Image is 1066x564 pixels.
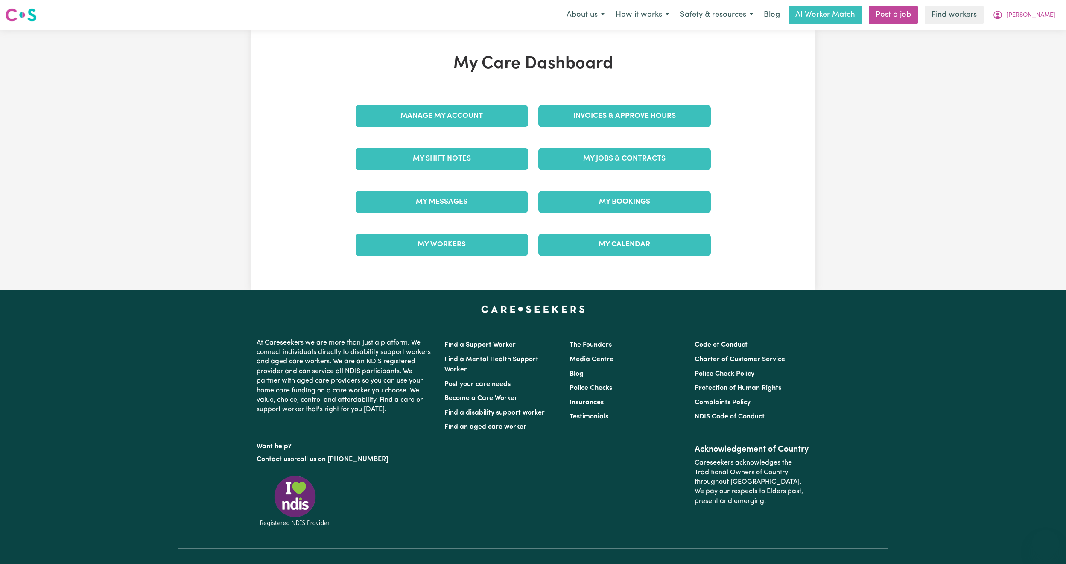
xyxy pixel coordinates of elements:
a: Find workers [925,6,984,24]
a: Manage My Account [356,105,528,127]
a: Become a Care Worker [444,395,517,402]
img: Registered NDIS provider [257,474,333,528]
a: Insurances [570,399,604,406]
a: Charter of Customer Service [695,356,785,363]
a: Blog [570,371,584,377]
a: AI Worker Match [789,6,862,24]
a: Blog [759,6,785,24]
a: Protection of Human Rights [695,385,781,392]
iframe: Button to launch messaging window, conversation in progress [1032,530,1059,557]
a: Police Checks [570,385,612,392]
a: call us on [PHONE_NUMBER] [297,456,388,463]
span: [PERSON_NAME] [1006,11,1055,20]
button: Safety & resources [675,6,759,24]
a: Post your care needs [444,381,511,388]
a: Contact us [257,456,290,463]
a: Testimonials [570,413,608,420]
a: My Shift Notes [356,148,528,170]
a: Find a Mental Health Support Worker [444,356,538,373]
a: Media Centre [570,356,613,363]
a: Find an aged care worker [444,424,526,430]
p: or [257,451,434,468]
a: My Calendar [538,234,711,256]
p: At Careseekers we are more than just a platform. We connect individuals directly to disability su... [257,335,434,418]
a: The Founders [570,342,612,348]
a: Complaints Policy [695,399,751,406]
a: Invoices & Approve Hours [538,105,711,127]
a: Find a Support Worker [444,342,516,348]
a: Police Check Policy [695,371,754,377]
a: Find a disability support worker [444,409,545,416]
a: My Bookings [538,191,711,213]
button: How it works [610,6,675,24]
h1: My Care Dashboard [350,54,716,74]
a: Code of Conduct [695,342,748,348]
img: Careseekers logo [5,7,37,23]
button: About us [561,6,610,24]
a: Careseekers home page [481,306,585,313]
a: My Workers [356,234,528,256]
a: NDIS Code of Conduct [695,413,765,420]
a: My Jobs & Contracts [538,148,711,170]
button: My Account [987,6,1061,24]
a: Careseekers logo [5,5,37,25]
p: Want help? [257,438,434,451]
p: Careseekers acknowledges the Traditional Owners of Country throughout [GEOGRAPHIC_DATA]. We pay o... [695,455,809,509]
a: Post a job [869,6,918,24]
a: My Messages [356,191,528,213]
h2: Acknowledgement of Country [695,444,809,455]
